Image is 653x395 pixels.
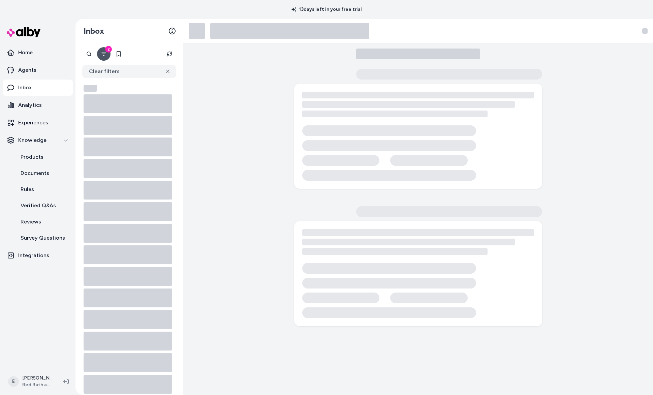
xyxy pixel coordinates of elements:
[21,169,49,177] p: Documents
[97,47,111,61] button: Filter
[3,132,73,148] button: Knowledge
[18,84,32,92] p: Inbox
[18,119,48,127] p: Experiences
[14,165,73,181] a: Documents
[14,149,73,165] a: Products
[3,115,73,131] a: Experiences
[14,214,73,230] a: Reviews
[84,26,104,36] h2: Inbox
[7,27,40,37] img: alby Logo
[105,46,112,53] div: 2
[3,62,73,78] a: Agents
[21,218,41,226] p: Reviews
[14,181,73,197] a: Rules
[21,234,65,242] p: Survey Questions
[8,376,19,387] span: E
[22,382,53,388] span: Bed Bath and Beyond
[21,153,43,161] p: Products
[18,136,46,144] p: Knowledge
[18,49,33,57] p: Home
[21,185,34,193] p: Rules
[287,6,366,13] p: 13 days left in your free trial
[3,80,73,96] a: Inbox
[14,230,73,246] a: Survey Questions
[3,97,73,113] a: Analytics
[14,197,73,214] a: Verified Q&As
[18,251,49,260] p: Integrations
[21,202,56,210] p: Verified Q&As
[3,247,73,264] a: Integrations
[22,375,53,382] p: [PERSON_NAME]
[3,44,73,61] a: Home
[82,65,176,78] button: Clear filters
[18,101,42,109] p: Analytics
[163,47,176,61] button: Refresh
[18,66,36,74] p: Agents
[4,371,58,392] button: E[PERSON_NAME]Bed Bath and Beyond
